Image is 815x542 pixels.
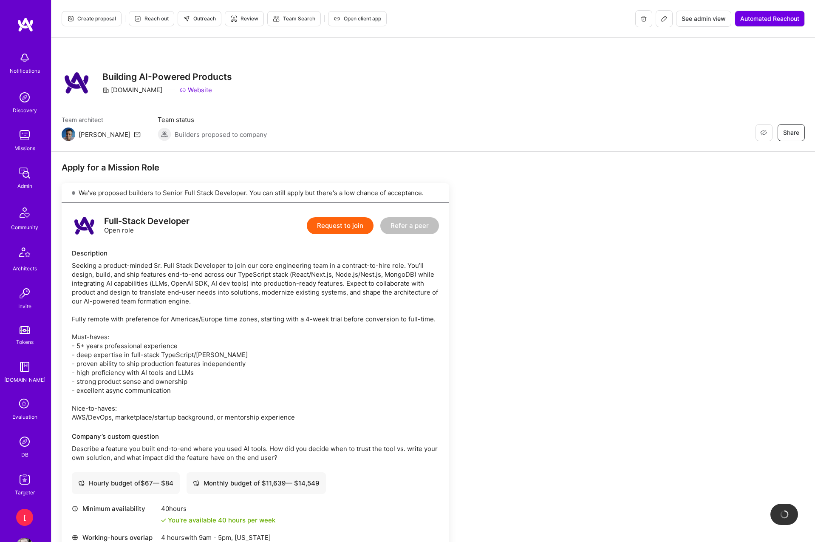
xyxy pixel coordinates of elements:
[16,165,33,182] img: admin teamwork
[72,213,97,238] img: logo
[15,488,35,497] div: Targeter
[14,509,35,526] a: [
[328,11,387,26] button: Open client app
[16,471,33,488] img: Skill Targeter
[13,264,37,273] div: Architects
[72,249,439,258] div: Description
[104,217,190,226] div: Full-Stack Developer
[21,450,28,459] div: DB
[16,433,33,450] img: Admin Search
[158,128,171,141] img: Builders proposed to company
[102,71,232,82] h3: Building AI-Powered Products
[161,504,275,513] div: 40 hours
[20,326,30,334] img: tokens
[11,223,38,232] div: Community
[16,358,33,375] img: guide book
[740,14,799,23] span: Automated Reachout
[14,144,35,153] div: Missions
[14,202,35,223] img: Community
[16,49,33,66] img: bell
[134,131,141,138] i: icon Mail
[193,480,199,486] i: icon Cash
[72,504,157,513] div: Minimum availability
[102,85,162,94] div: [DOMAIN_NAME]
[178,11,221,26] button: Outreach
[16,338,34,346] div: Tokens
[4,375,45,384] div: [DOMAIN_NAME]
[778,508,790,520] img: loading
[267,11,321,26] button: Team Search
[104,217,190,235] div: Open role
[72,261,439,422] div: Seeking a product-minded Sr. Full Stack Developer to join our core engineering team in a contract...
[760,129,767,136] i: icon EyeClosed
[134,15,169,23] span: Reach out
[10,66,40,75] div: Notifications
[72,534,78,541] i: icon World
[62,115,141,124] span: Team architect
[273,15,315,23] span: Team Search
[18,302,31,311] div: Invite
[183,15,216,23] span: Outreach
[193,479,320,488] div: Monthly budget of $ 11,639 — $ 14,549
[161,518,166,523] i: icon Check
[158,115,267,124] span: Team status
[334,15,381,23] span: Open client app
[62,183,449,203] div: We've proposed builders to Senior Full Stack Developer. You can still apply but there's a low cha...
[17,396,33,412] i: icon SelectionTeam
[197,533,235,542] span: 9am - 5pm ,
[62,11,122,26] button: Create proposal
[72,505,78,512] i: icon Clock
[16,285,33,302] img: Invite
[16,509,33,526] div: [
[16,127,33,144] img: teamwork
[17,17,34,32] img: logo
[225,11,264,26] button: Review
[778,124,805,141] button: Share
[230,15,237,22] i: icon Targeter
[78,480,85,486] i: icon Cash
[129,11,174,26] button: Reach out
[79,130,130,139] div: [PERSON_NAME]
[179,85,212,94] a: Website
[72,432,439,441] div: Company’s custom question
[72,533,157,542] div: Working-hours overlap
[230,15,258,23] span: Review
[72,444,439,462] p: Describe a feature you built end-to-end where you used AI tools. How did you decide when to trust...
[14,244,35,264] img: Architects
[307,217,374,234] button: Request to join
[67,15,116,23] span: Create proposal
[62,68,92,98] img: Company Logo
[682,14,726,23] span: See admin view
[175,130,267,139] span: Builders proposed to company
[102,87,109,94] i: icon CompanyGray
[13,106,37,115] div: Discovery
[161,516,275,525] div: You're available 40 hours per week
[161,533,303,542] div: 4 hours with [US_STATE]
[783,128,799,137] span: Share
[62,128,75,141] img: Team Architect
[67,15,74,22] i: icon Proposal
[78,479,173,488] div: Hourly budget of $ 67 — $ 84
[17,182,32,190] div: Admin
[12,412,37,421] div: Evaluation
[380,217,439,234] button: Refer a peer
[676,11,731,27] button: See admin view
[62,162,449,173] div: Apply for a Mission Role
[16,89,33,106] img: discovery
[735,11,805,27] button: Automated Reachout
